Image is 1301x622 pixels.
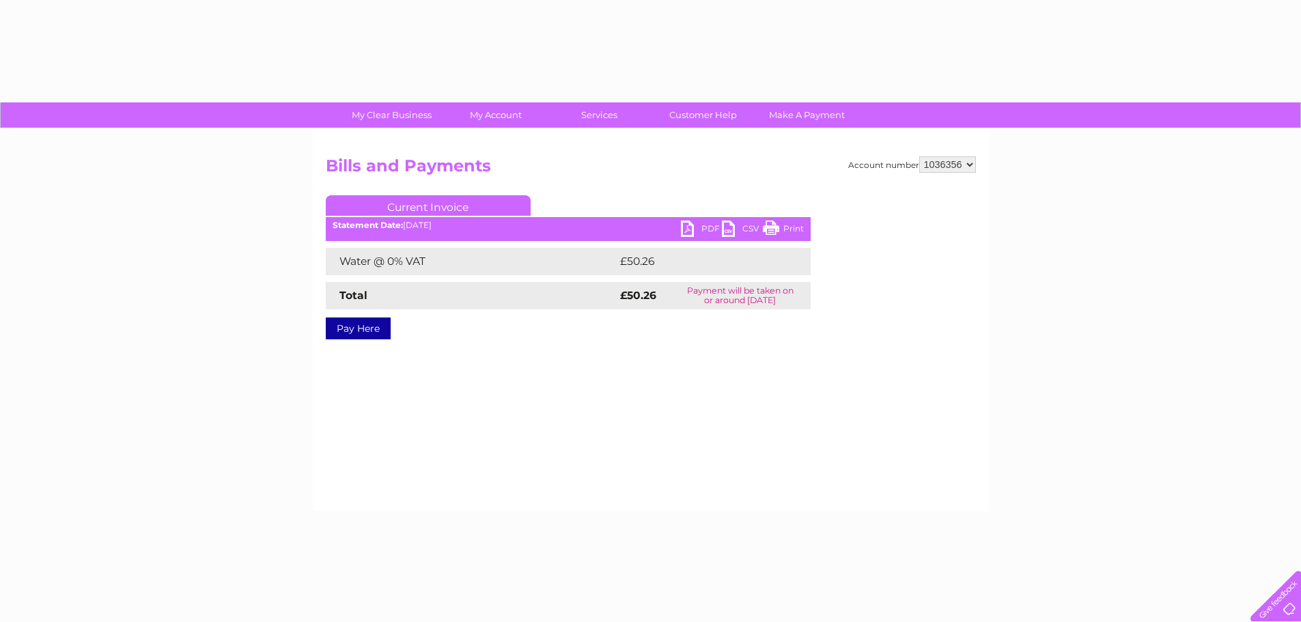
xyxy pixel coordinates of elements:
[647,102,759,128] a: Customer Help
[326,195,531,216] a: Current Invoice
[439,102,552,128] a: My Account
[751,102,863,128] a: Make A Payment
[326,221,811,230] div: [DATE]
[722,221,763,240] a: CSV
[681,221,722,240] a: PDF
[333,220,403,230] b: Statement Date:
[620,289,656,302] strong: £50.26
[339,289,367,302] strong: Total
[335,102,448,128] a: My Clear Business
[763,221,804,240] a: Print
[326,317,391,339] a: Pay Here
[326,156,976,182] h2: Bills and Payments
[670,282,811,309] td: Payment will be taken on or around [DATE]
[617,248,783,275] td: £50.26
[848,156,976,173] div: Account number
[326,248,617,275] td: Water @ 0% VAT
[543,102,656,128] a: Services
